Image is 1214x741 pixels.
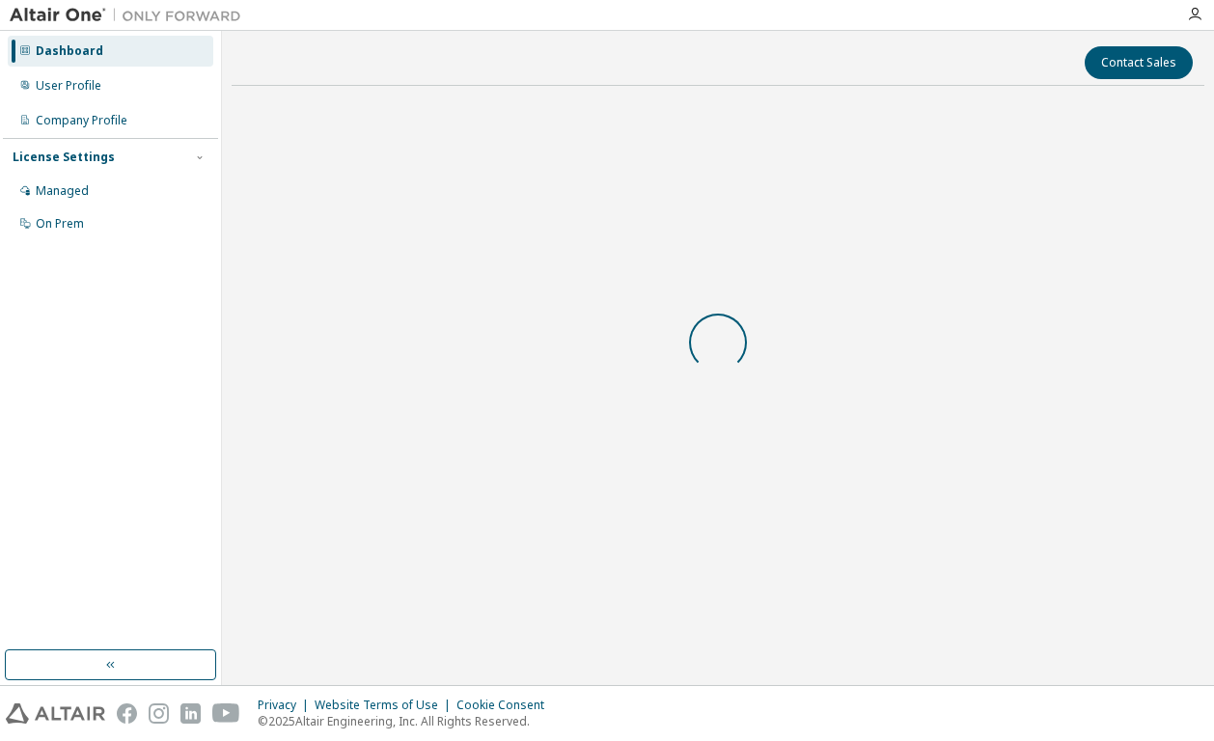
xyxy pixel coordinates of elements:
img: facebook.svg [117,703,137,724]
div: On Prem [36,216,84,232]
img: Altair One [10,6,251,25]
img: instagram.svg [149,703,169,724]
div: Cookie Consent [456,698,556,713]
div: Privacy [258,698,315,713]
div: Company Profile [36,113,127,128]
div: Website Terms of Use [315,698,456,713]
div: User Profile [36,78,101,94]
img: linkedin.svg [180,703,201,724]
div: Managed [36,183,89,199]
button: Contact Sales [1085,46,1193,79]
img: altair_logo.svg [6,703,105,724]
div: Dashboard [36,43,103,59]
div: License Settings [13,150,115,165]
img: youtube.svg [212,703,240,724]
p: © 2025 Altair Engineering, Inc. All Rights Reserved. [258,713,556,729]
